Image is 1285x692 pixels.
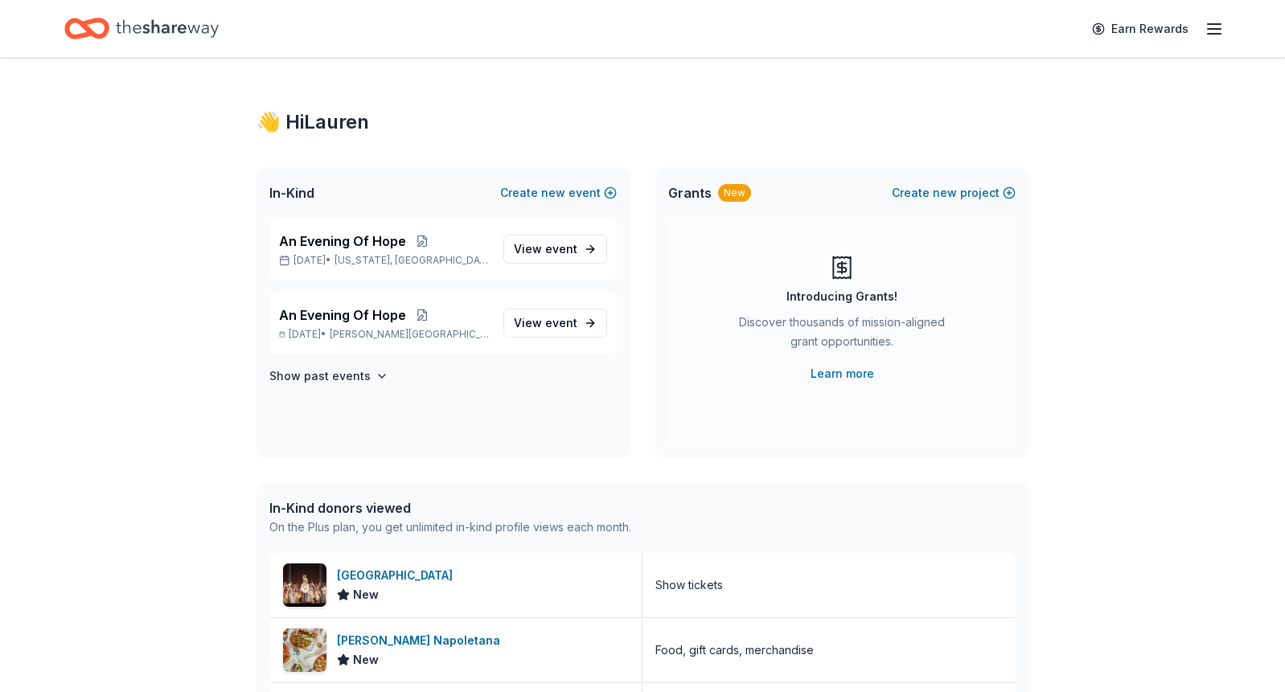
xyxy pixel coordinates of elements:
[892,183,1016,203] button: Createnewproject
[503,309,607,338] a: View event
[668,183,712,203] span: Grants
[337,566,459,585] div: [GEOGRAPHIC_DATA]
[283,629,326,672] img: Image for Frank Pepe Pizzeria Napoletana
[514,240,577,259] span: View
[933,183,957,203] span: new
[269,366,371,386] h4: Show past events
[733,313,951,358] div: Discover thousands of mission-aligned grant opportunities.
[514,313,577,333] span: View
[269,518,631,537] div: On the Plus plan, you get unlimited in-kind profile views each month.
[718,184,751,202] div: New
[541,183,565,203] span: new
[330,328,491,341] span: [PERSON_NAME][GEOGRAPHIC_DATA], [GEOGRAPHIC_DATA]
[503,235,607,264] a: View event
[655,641,814,660] div: Food, gift cards, merchandise
[269,366,388,386] button: Show past events
[353,650,379,669] span: New
[337,631,507,650] div: [PERSON_NAME] Napoletana
[269,498,631,518] div: In-Kind donors viewed
[786,287,897,306] div: Introducing Grants!
[64,10,219,47] a: Home
[655,575,723,595] div: Show tickets
[279,254,491,267] p: [DATE] •
[279,305,406,325] span: An Evening Of Hope
[545,242,577,256] span: event
[500,183,617,203] button: Createnewevent
[279,231,406,251] span: An Evening Of Hope
[545,316,577,330] span: event
[1082,14,1198,43] a: Earn Rewards
[257,109,1028,135] div: 👋 Hi Lauren
[335,254,491,267] span: [US_STATE], [GEOGRAPHIC_DATA]
[811,364,874,383] a: Learn more
[269,183,314,203] span: In-Kind
[353,585,379,604] span: New
[283,563,326,607] img: Image for Hippodrome Theatre
[279,328,491,341] p: [DATE] •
